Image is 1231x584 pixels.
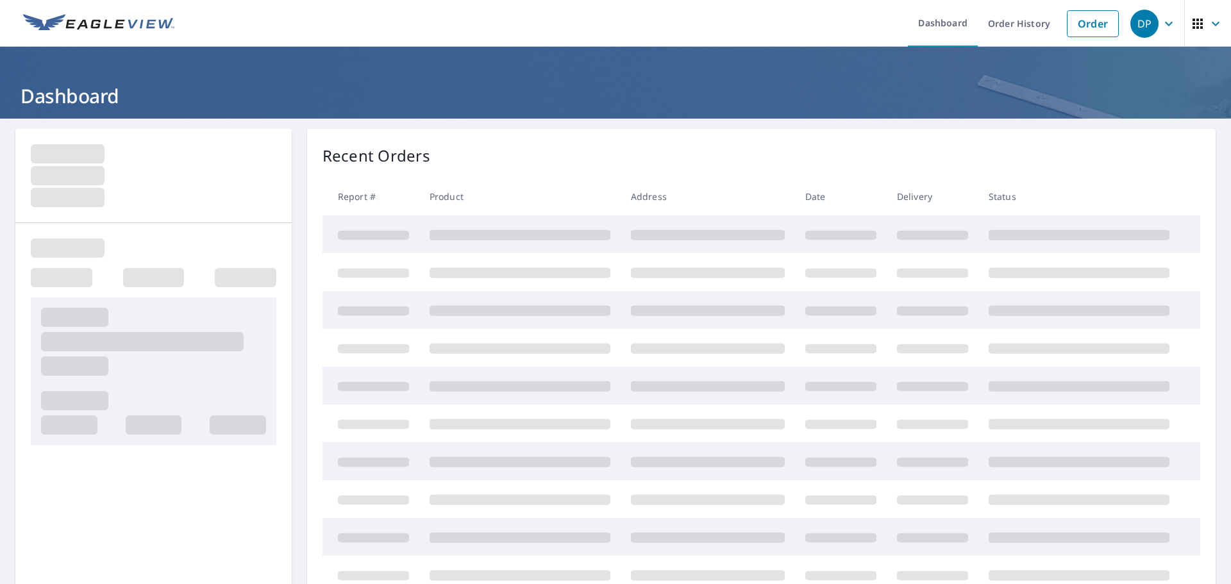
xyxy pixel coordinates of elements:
[322,144,430,167] p: Recent Orders
[23,14,174,33] img: EV Logo
[1067,10,1119,37] a: Order
[887,178,978,215] th: Delivery
[795,178,887,215] th: Date
[978,178,1180,215] th: Status
[621,178,795,215] th: Address
[1130,10,1159,38] div: DP
[322,178,419,215] th: Report #
[419,178,621,215] th: Product
[15,83,1216,109] h1: Dashboard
